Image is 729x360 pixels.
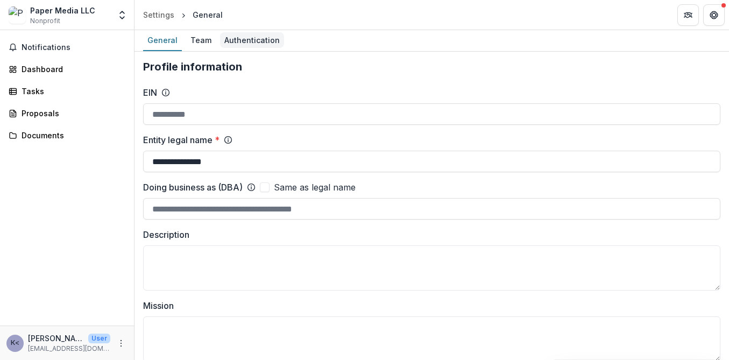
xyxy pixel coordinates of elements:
[143,32,182,48] div: General
[139,7,227,23] nav: breadcrumb
[220,32,284,48] div: Authentication
[677,4,699,26] button: Partners
[30,5,95,16] div: Paper Media LLC
[4,39,130,56] button: Notifications
[115,337,128,350] button: More
[703,4,725,26] button: Get Help
[22,63,121,75] div: Dashboard
[143,133,220,146] label: Entity legal name
[143,228,714,241] label: Description
[11,340,19,347] div: Кирилл Артёменко <kirill@paperpaper.ru>
[28,333,84,344] p: [PERSON_NAME] <[EMAIL_ADDRESS][DOMAIN_NAME]>
[22,130,121,141] div: Documents
[88,334,110,343] p: User
[22,43,125,52] span: Notifications
[186,30,216,51] a: Team
[220,30,284,51] a: Authentication
[115,4,130,26] button: Open entity switcher
[143,181,243,194] label: Doing business as (DBA)
[4,82,130,100] a: Tasks
[4,126,130,144] a: Documents
[22,86,121,97] div: Tasks
[22,108,121,119] div: Proposals
[139,7,179,23] a: Settings
[4,104,130,122] a: Proposals
[143,60,720,73] h2: Profile information
[28,344,110,354] p: [EMAIL_ADDRESS][DOMAIN_NAME]
[143,30,182,51] a: General
[4,60,130,78] a: Dashboard
[193,9,223,20] div: General
[274,181,356,194] span: Same as legal name
[143,86,157,99] label: EIN
[143,299,714,312] label: Mission
[143,9,174,20] div: Settings
[30,16,60,26] span: Nonprofit
[9,6,26,24] img: Paper Media LLC
[186,32,216,48] div: Team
